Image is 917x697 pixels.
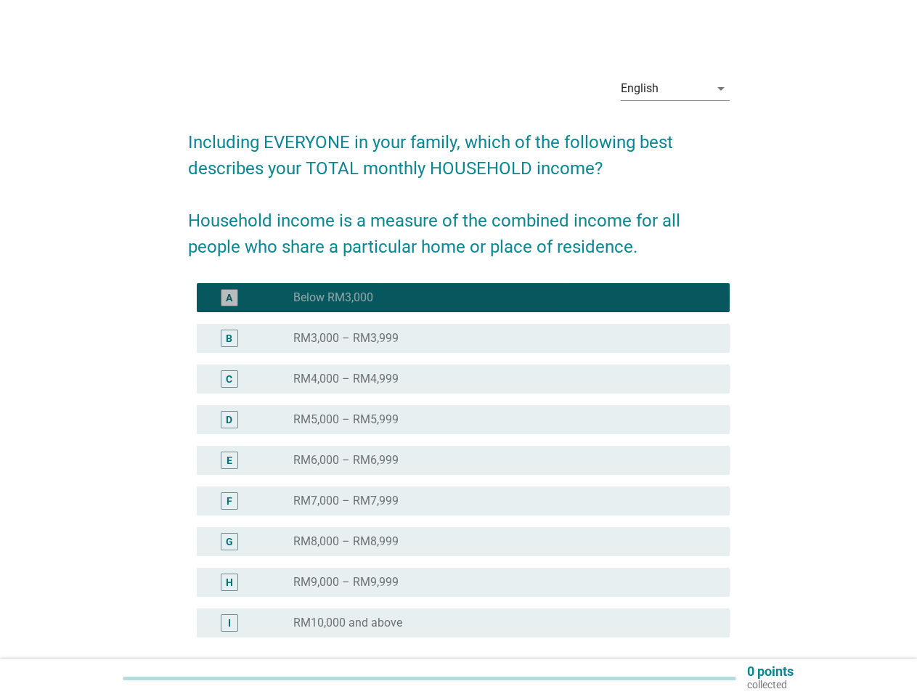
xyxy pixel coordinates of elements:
label: RM9,000 – RM9,999 [293,575,399,590]
i: arrow_drop_down [712,80,730,97]
label: RM3,000 – RM3,999 [293,331,399,346]
div: F [227,494,232,509]
label: RM8,000 – RM8,999 [293,534,399,549]
div: B [226,331,232,346]
label: RM6,000 – RM6,999 [293,453,399,468]
label: Below RM3,000 [293,290,373,305]
div: C [226,372,232,387]
div: E [227,453,232,468]
label: RM4,000 – RM4,999 [293,372,399,386]
div: G [226,534,233,550]
p: 0 points [747,665,794,678]
label: RM5,000 – RM5,999 [293,412,399,427]
label: RM7,000 – RM7,999 [293,494,399,508]
h2: Including EVERYONE in your family, which of the following best describes your TOTAL monthly HOUSE... [188,115,730,260]
p: collected [747,678,794,691]
label: RM10,000 and above [293,616,402,630]
div: I [228,616,231,631]
div: D [226,412,232,428]
div: H [226,575,233,590]
div: A [226,290,232,306]
div: English [621,82,659,95]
